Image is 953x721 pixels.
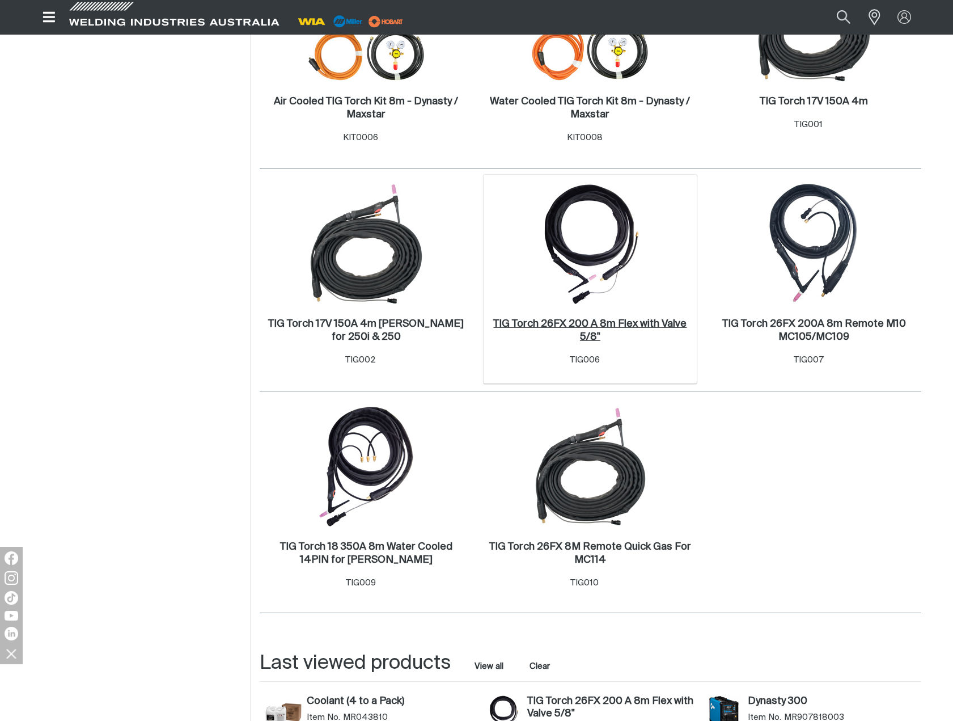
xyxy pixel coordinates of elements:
a: TIG Torch 26FX 200A 8m Remote M10 MC105/MC109 [713,318,916,344]
h2: TIG Torch 26FX 200A 8m Remote M10 MC105/MC109 [722,319,906,342]
h2: TIG Torch 26FX 8M Remote Quick Gas For MC114 [489,542,691,565]
button: Clear all last viewed products [527,659,553,674]
span: TIG002 [345,356,376,364]
span: TIG010 [570,579,599,587]
a: miller [365,17,406,26]
h2: Air Cooled TIG Torch Kit 8m - Dynasty / Maxstar [274,96,458,120]
a: TIG Torch 17V 150A 4m [760,95,868,108]
img: YouTube [5,611,18,621]
span: TIG001 [794,120,823,129]
h2: TIG Torch 26FX 200 A 8m Flex with Valve 5/8" [493,319,687,342]
a: Air Cooled TIG Torch Kit 8m - Dynasty / Maxstar [265,95,468,121]
span: TIG007 [794,356,824,364]
img: Instagram [5,571,18,585]
img: Facebook [5,551,18,565]
button: Search products [824,5,863,30]
img: TIG Torch 17V 150A 4m Dinse for 250i & 250 [306,183,427,305]
a: TIG Torch 17V 150A 4m [PERSON_NAME] for 250i & 250 [265,318,468,344]
img: TIG Torch 26FX 200A 8m Remote M10 MC105/MC109 [753,183,875,305]
a: Coolant (4 to a Pack) [307,695,474,708]
a: TIG Torch 26FX 200 A 8m Flex with Valve 5/8" [489,318,692,344]
h2: Last viewed products [260,651,451,676]
h2: Water Cooled TIG Torch Kit 8m - Dynasty / Maxstar [490,96,690,120]
a: Water Cooled TIG Torch Kit 8m - Dynasty / Maxstar [489,95,692,121]
a: View all last viewed products [475,661,503,672]
img: hide socials [2,644,21,663]
a: TIG Torch 26FX 200 A 8m Flex with Valve 5/8" [527,695,694,720]
h2: TIG Torch 18 350A 8m Water Cooled 14PIN for [PERSON_NAME] [280,542,452,565]
img: TIG Torch 26FX 8M Remote Quick Gas For MC114 [530,406,651,528]
img: miller [365,13,406,30]
h2: TIG Torch 17V 150A 4m [PERSON_NAME] for 250i & 250 [268,319,464,342]
a: TIG Torch 26FX 8M Remote Quick Gas For MC114 [489,541,692,567]
h2: TIG Torch 17V 150A 4m [760,96,868,107]
span: TIG006 [570,356,600,364]
input: Product name or item number... [810,5,862,30]
a: TIG Torch 18 350A 8m Water Cooled 14PIN for [PERSON_NAME] [265,541,468,567]
span: KIT0006 [343,133,378,142]
img: TikTok [5,591,18,605]
img: TIG Torch 26FX 200 A 8m Flex with Valve 5/8" [530,183,651,305]
img: TIG Torch 18 350A 8m Water Cooled 14PIN for Miller [306,406,427,528]
span: KIT0008 [567,133,603,142]
a: Dynasty 300 [748,695,915,708]
img: LinkedIn [5,627,18,640]
span: TIG009 [346,579,376,587]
